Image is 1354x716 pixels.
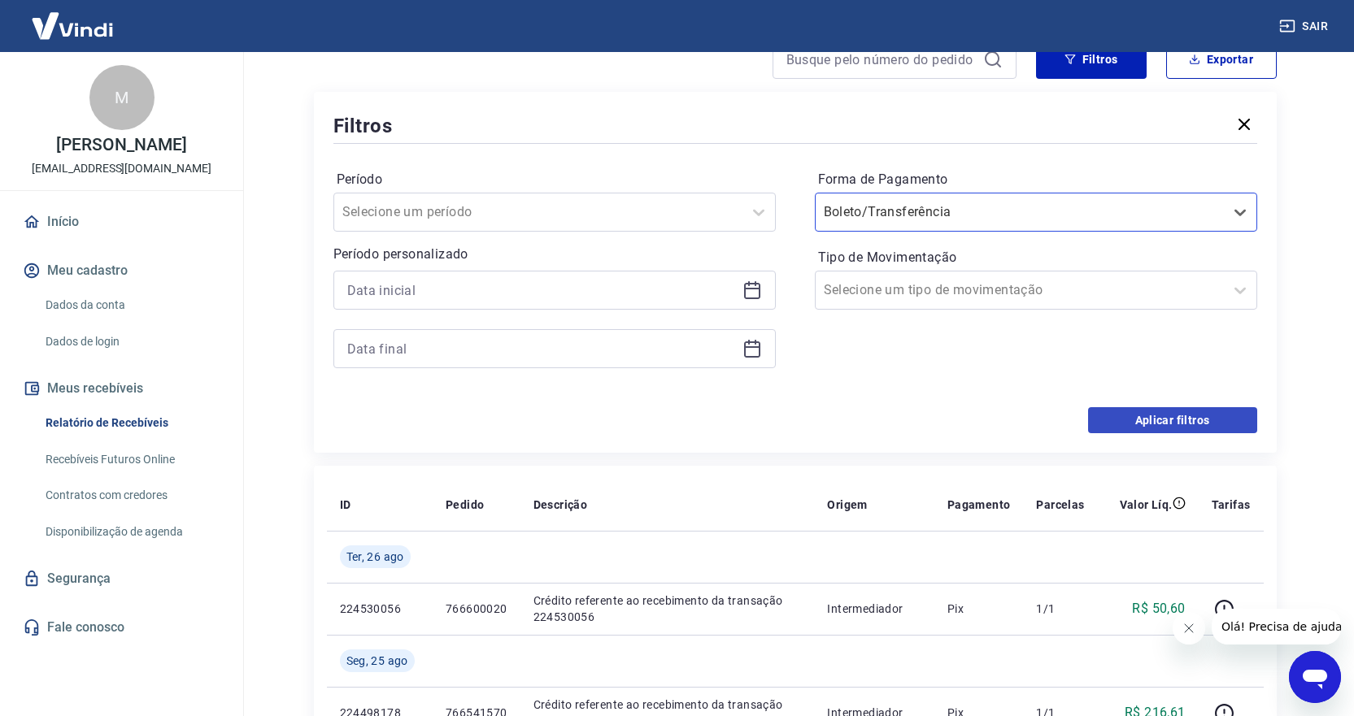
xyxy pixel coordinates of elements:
button: Meu cadastro [20,253,224,289]
button: Sair [1276,11,1334,41]
img: Vindi [20,1,125,50]
span: Seg, 25 ago [346,653,408,669]
p: Valor Líq. [1120,497,1173,513]
a: Dados da conta [39,289,224,322]
p: Pedido [446,497,484,513]
span: Olá! Precisa de ajuda? [10,11,137,24]
a: Dados de login [39,325,224,358]
p: [EMAIL_ADDRESS][DOMAIN_NAME] [32,160,211,177]
p: ID [340,497,351,513]
input: Busque pelo número do pedido [786,47,977,72]
label: Forma de Pagamento [818,170,1254,189]
p: R$ 50,60 [1132,599,1185,618]
p: 224530056 [340,601,420,617]
p: Origem [827,497,867,513]
span: Ter, 26 ago [346,549,404,565]
a: Segurança [20,561,224,597]
p: Descrição [533,497,588,513]
a: Fale conosco [20,610,224,645]
div: M [89,65,155,130]
h5: Filtros [333,113,394,139]
a: Início [20,204,224,240]
p: 766600020 [446,601,507,617]
iframe: Mensagem da empresa [1212,609,1341,644]
input: Data final [347,336,736,361]
a: Recebíveis Futuros Online [39,443,224,476]
p: Pagamento [947,497,1011,513]
p: Crédito referente ao recebimento da transação 224530056 [533,592,802,625]
button: Filtros [1036,40,1147,79]
p: 1/1 [1036,601,1084,617]
p: [PERSON_NAME] [56,137,186,154]
iframe: Botão para abrir a janela de mensagens [1289,651,1341,703]
p: Período personalizado [333,245,776,264]
p: Tarifas [1212,497,1251,513]
button: Aplicar filtros [1088,407,1257,433]
iframe: Fechar mensagem [1173,612,1205,644]
label: Período [337,170,773,189]
label: Tipo de Movimentação [818,248,1254,267]
a: Contratos com credores [39,479,224,512]
a: Disponibilização de agenda [39,515,224,549]
p: Pix [947,601,1011,617]
a: Relatório de Recebíveis [39,406,224,440]
p: Intermediador [827,601,921,617]
p: Parcelas [1036,497,1084,513]
button: Meus recebíveis [20,371,224,406]
button: Exportar [1166,40,1277,79]
input: Data inicial [347,278,736,302]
